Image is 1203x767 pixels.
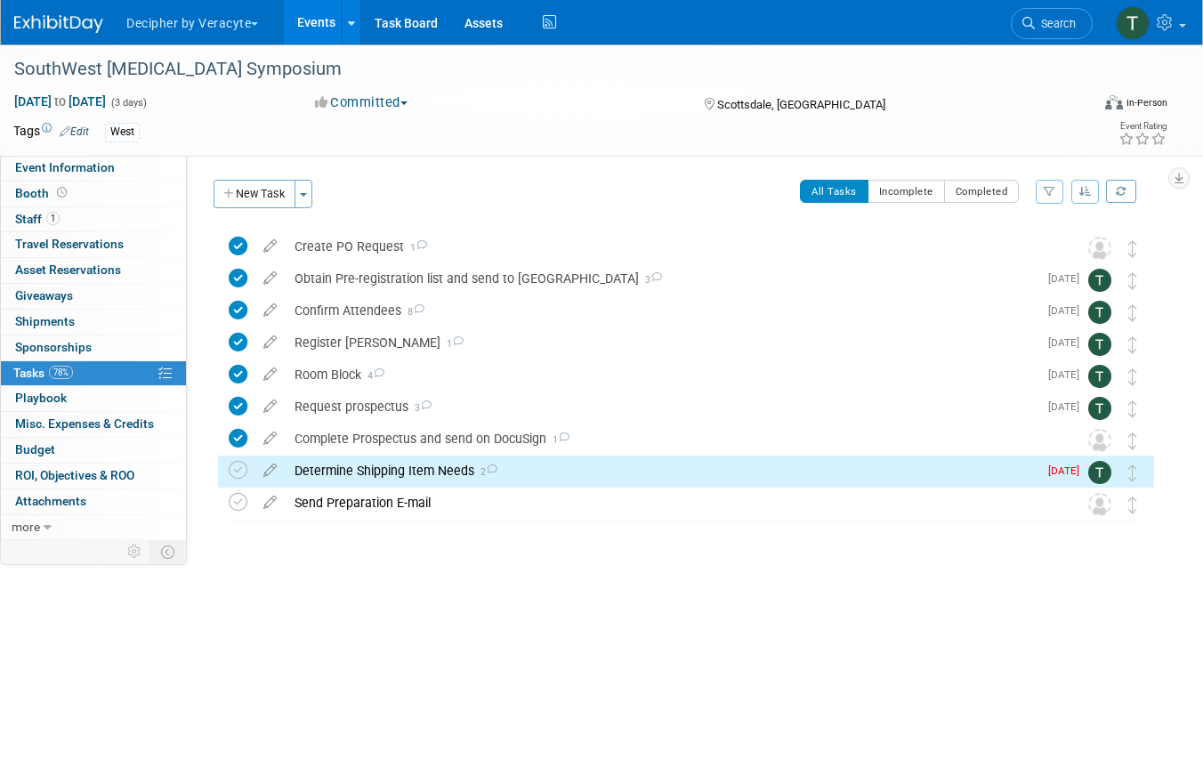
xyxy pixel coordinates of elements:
a: Booth [1,182,186,206]
td: Tags [13,122,89,142]
a: Travel Reservations [1,232,186,257]
span: Travel Reservations [15,237,124,251]
i: Move task [1128,464,1137,481]
div: SouthWest [MEDICAL_DATA] Symposium [8,53,1069,85]
span: 1 [46,212,60,225]
a: Asset Reservations [1,258,186,283]
a: Misc. Expenses & Credits [1,412,186,437]
span: [DATE] [1048,304,1088,317]
div: Request prospectus [286,392,1037,422]
span: 1 [404,242,427,254]
span: [DATE] [1048,400,1088,413]
a: Attachments [1,489,186,514]
a: edit [254,399,286,415]
div: Complete Prospectus and send on DocuSign [286,424,1053,454]
span: 78% [49,366,73,379]
img: Tony Alvarado [1088,365,1111,388]
td: Toggle Event Tabs [150,540,187,563]
a: edit [254,431,286,447]
span: Booth [15,186,70,200]
div: Obtain Pre-registration list and send to [GEOGRAPHIC_DATA] [286,263,1037,294]
div: Determine Shipping Item Needs [286,456,1037,486]
span: Budget [15,442,55,456]
span: Event Information [15,160,115,174]
span: more [12,520,40,534]
img: Tony Alvarado [1088,397,1111,420]
img: Tony Alvarado [1088,301,1111,324]
img: Tony Alvarado [1088,333,1111,356]
img: Tony Alvarado [1116,6,1150,40]
td: Personalize Event Tab Strip [119,540,150,563]
button: Committed [309,93,415,112]
div: Event Rating [1118,122,1167,131]
a: Event Information [1,156,186,181]
a: more [1,515,186,540]
div: Confirm Attendees [286,295,1037,326]
img: ExhibitDay [14,15,103,33]
span: 3 [408,402,432,414]
a: Sponsorships [1,335,186,360]
span: 8 [401,306,424,318]
button: All Tasks [800,180,868,203]
span: 4 [361,370,384,382]
span: Playbook [15,391,67,405]
img: Format-Inperson.png [1105,95,1123,109]
a: Giveaways [1,284,186,309]
i: Move task [1128,497,1137,513]
a: edit [254,495,286,511]
a: edit [254,463,286,479]
div: In-Person [1126,96,1167,109]
div: Send Preparation E-mail [286,488,1053,518]
span: 1 [440,338,464,350]
div: Event Format [997,93,1167,119]
span: Sponsorships [15,340,92,354]
a: Tasks78% [1,361,186,386]
a: Shipments [1,310,186,335]
a: Search [1011,8,1093,39]
span: 2 [474,466,497,478]
img: Unassigned [1088,493,1111,516]
span: (3 days) [109,97,147,109]
a: edit [254,335,286,351]
span: Attachments [15,494,86,508]
a: Playbook [1,386,186,411]
a: Refresh [1106,180,1136,203]
a: edit [254,270,286,287]
span: [DATE] [1048,336,1088,349]
i: Move task [1128,240,1137,257]
span: Booth not reserved yet [53,186,70,199]
a: Budget [1,438,186,463]
span: [DATE] [1048,272,1088,285]
img: Unassigned [1088,429,1111,452]
span: Misc. Expenses & Credits [15,416,154,431]
span: to [52,94,69,109]
div: Room Block [286,359,1037,390]
i: Move task [1128,336,1137,353]
a: ROI, Objectives & ROO [1,464,186,488]
span: Asset Reservations [15,262,121,277]
img: Tony Alvarado [1088,461,1111,484]
span: Shipments [15,314,75,328]
span: Scottsdale, [GEOGRAPHIC_DATA] [717,98,885,111]
i: Move task [1128,400,1137,417]
div: Create PO Request [286,231,1053,262]
div: Register [PERSON_NAME] [286,327,1037,358]
a: Staff1 [1,207,186,232]
img: Unassigned [1088,237,1111,260]
span: [DATE] [DATE] [13,93,107,109]
span: ROI, Objectives & ROO [15,468,134,482]
span: 1 [546,434,569,446]
span: 3 [639,274,662,286]
div: West [105,123,140,141]
i: Move task [1128,272,1137,289]
span: Tasks [13,366,73,380]
i: Move task [1128,304,1137,321]
a: edit [254,303,286,319]
a: edit [254,367,286,383]
span: Staff [15,212,60,226]
span: Search [1035,17,1076,30]
a: Edit [60,125,89,138]
span: Giveaways [15,288,73,303]
i: Move task [1128,432,1137,449]
img: Tony Alvarado [1088,269,1111,292]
